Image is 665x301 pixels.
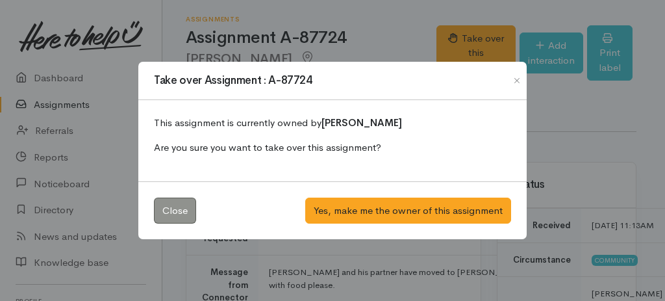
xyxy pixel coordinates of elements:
[305,198,511,224] button: Yes, make me the owner of this assignment
[507,73,527,88] button: Close
[321,116,402,129] b: [PERSON_NAME]
[154,198,196,224] button: Close
[154,140,511,155] p: Are you sure you want to take over this assignment?
[154,116,511,131] p: This assignment is currently owned by
[154,72,312,89] h1: Take over Assignment : A-87724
